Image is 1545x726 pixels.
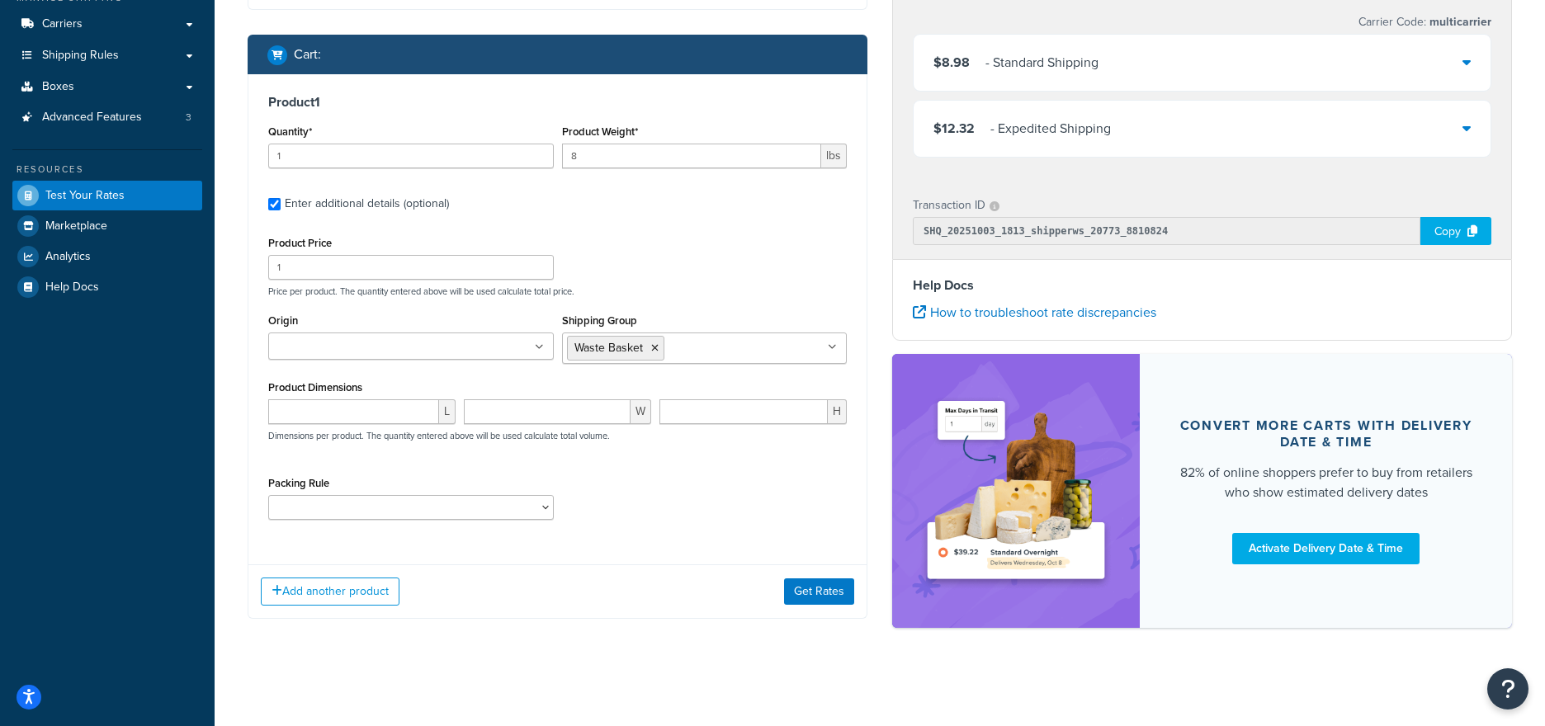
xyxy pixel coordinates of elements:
[1179,463,1472,502] div: 82% of online shoppers prefer to buy from retailers who show estimated delivery dates
[562,314,637,327] label: Shipping Group
[294,47,321,62] h2: Cart :
[1487,668,1528,709] button: Open Resource Center
[828,399,847,424] span: H
[42,80,74,94] span: Boxes
[574,339,643,356] span: Waste Basket
[285,192,449,215] div: Enter additional details (optional)
[42,111,142,125] span: Advanced Features
[268,144,554,168] input: 0
[933,53,970,72] span: $8.98
[268,381,362,394] label: Product Dimensions
[12,102,202,133] a: Advanced Features3
[12,102,202,133] li: Advanced Features
[12,211,202,241] a: Marketplace
[268,94,847,111] h3: Product 1
[42,49,119,63] span: Shipping Rules
[933,119,975,138] span: $12.32
[913,303,1156,322] a: How to troubleshoot rate discrepancies
[12,163,202,177] div: Resources
[1179,417,1472,450] div: Convert more carts with delivery date & time
[12,40,202,71] a: Shipping Rules
[268,125,312,138] label: Quantity*
[821,144,847,168] span: lbs
[784,578,854,605] button: Get Rates
[631,399,651,424] span: W
[12,272,202,302] a: Help Docs
[562,144,822,168] input: 0.00
[913,194,985,217] p: Transaction ID
[1232,533,1420,564] a: Activate Delivery Date & Time
[1420,217,1491,245] div: Copy
[12,242,202,271] a: Analytics
[45,219,107,233] span: Marketplace
[45,250,91,264] span: Analytics
[268,477,329,489] label: Packing Rule
[1358,11,1491,34] p: Carrier Code:
[12,9,202,40] a: Carriers
[1426,13,1491,31] span: multicarrier
[562,125,638,138] label: Product Weight*
[268,198,281,210] input: Enter additional details (optional)
[990,117,1111,140] div: - Expedited Shipping
[45,189,125,203] span: Test Your Rates
[264,430,610,441] p: Dimensions per product. The quantity entered above will be used calculate total volume.
[917,379,1115,602] img: feature-image-ddt-36eae7f7280da8017bfb280eaccd9c446f90b1fe08728e4019434db127062ab4.png
[268,237,332,249] label: Product Price
[985,51,1099,74] div: - Standard Shipping
[268,314,298,327] label: Origin
[439,399,456,424] span: L
[913,276,1491,295] h4: Help Docs
[42,17,83,31] span: Carriers
[45,280,99,295] span: Help Docs
[186,111,191,125] span: 3
[264,285,851,297] p: Price per product. The quantity entered above will be used calculate total price.
[12,181,202,210] a: Test Your Rates
[12,72,202,102] a: Boxes
[261,577,399,606] button: Add another product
